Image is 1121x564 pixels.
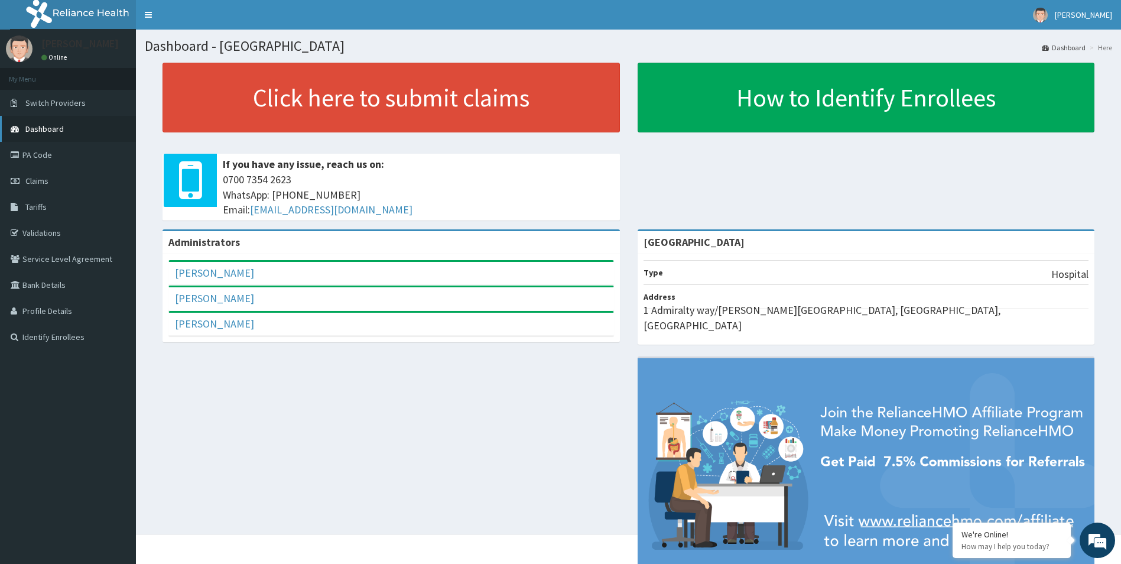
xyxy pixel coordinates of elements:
img: User Image [6,35,33,62]
img: d_794563401_company_1708531726252_794563401 [22,59,48,89]
img: User Image [1033,8,1048,22]
div: Minimize live chat window [194,6,222,34]
li: Here [1087,43,1112,53]
p: [PERSON_NAME] [41,38,119,49]
a: [EMAIL_ADDRESS][DOMAIN_NAME] [250,203,412,216]
span: We're online! [69,149,163,268]
p: Hospital [1051,267,1088,282]
div: Chat with us now [61,66,199,82]
textarea: Type your message and hit 'Enter' [6,323,225,364]
a: [PERSON_NAME] [175,266,254,280]
a: How to Identify Enrollees [638,63,1095,132]
a: Dashboard [1042,43,1086,53]
span: Tariffs [25,202,47,212]
b: Address [644,291,675,302]
p: 1 Admiralty way/[PERSON_NAME][GEOGRAPHIC_DATA], [GEOGRAPHIC_DATA], [GEOGRAPHIC_DATA] [644,303,1089,333]
strong: [GEOGRAPHIC_DATA] [644,235,745,249]
span: Claims [25,176,48,186]
a: Click here to submit claims [163,63,620,132]
span: Dashboard [25,124,64,134]
a: Online [41,53,70,61]
a: [PERSON_NAME] [175,291,254,305]
a: [PERSON_NAME] [175,317,254,330]
b: Administrators [168,235,240,249]
b: Type [644,267,663,278]
b: If you have any issue, reach us on: [223,157,384,171]
span: Switch Providers [25,98,86,108]
h1: Dashboard - [GEOGRAPHIC_DATA] [145,38,1112,54]
span: [PERSON_NAME] [1055,9,1112,20]
p: How may I help you today? [961,542,1062,552]
span: 0700 7354 2623 WhatsApp: [PHONE_NUMBER] Email: [223,172,614,218]
div: We're Online! [961,529,1062,540]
